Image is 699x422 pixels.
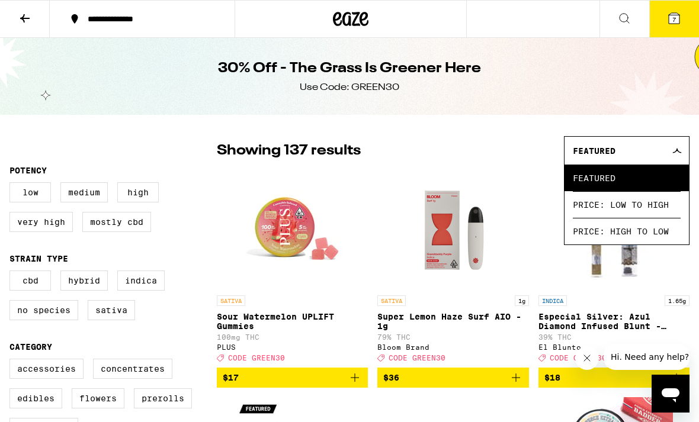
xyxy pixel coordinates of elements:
[233,171,352,289] img: PLUS - Sour Watermelon UPLIFT Gummies
[9,342,52,352] legend: Category
[217,368,368,388] button: Add to bag
[573,218,681,244] span: Price: High to Low
[665,295,690,306] p: 1.65g
[217,343,368,351] div: PLUS
[93,359,172,379] label: Concentrates
[538,343,690,351] div: El Blunto
[573,146,615,156] span: Featured
[223,373,239,382] span: $17
[544,373,560,382] span: $18
[377,343,528,351] div: Bloom Brand
[604,344,690,370] iframe: Message from company
[9,388,62,408] label: Edibles
[300,81,399,94] div: Use Code: GREEN30
[383,373,399,382] span: $36
[575,346,599,370] iframe: Close message
[228,354,285,362] span: CODE GREEN30
[672,16,676,23] span: 7
[515,295,529,306] p: 1g
[217,333,368,341] p: 100mg THC
[377,295,406,306] p: SATIVA
[550,354,607,362] span: CODE GREEN30
[538,295,567,306] p: INDICA
[538,171,690,289] img: El Blunto - Especial Silver: Azul Diamond Infused Blunt - 1.65g
[9,270,51,291] label: CBD
[72,388,124,408] label: Flowers
[9,300,78,320] label: No Species
[217,312,368,331] p: Sour Watermelon UPLIFT Gummies
[377,368,528,388] button: Add to bag
[538,312,690,331] p: Especial Silver: Azul Diamond Infused Blunt - 1.65g
[394,171,512,289] img: Bloom Brand - Super Lemon Haze Surf AIO - 1g
[9,166,47,175] legend: Potency
[573,191,681,218] span: Price: Low to High
[9,359,84,379] label: Accessories
[377,333,528,341] p: 79% THC
[217,141,361,161] p: Showing 137 results
[538,171,690,368] a: Open page for Especial Silver: Azul Diamond Infused Blunt - 1.65g from El Blunto
[573,165,681,191] span: Featured
[377,171,528,368] a: Open page for Super Lemon Haze Surf AIO - 1g from Bloom Brand
[9,212,73,232] label: Very High
[652,375,690,413] iframe: Button to launch messaging window
[649,1,699,37] button: 7
[82,212,151,232] label: Mostly CBD
[117,270,165,291] label: Indica
[389,354,445,362] span: CODE GREEN30
[134,388,192,408] label: Prerolls
[217,295,245,306] p: SATIVA
[9,182,51,202] label: Low
[88,300,135,320] label: Sativa
[377,312,528,331] p: Super Lemon Haze Surf AIO - 1g
[117,182,159,202] label: High
[9,254,68,263] legend: Strain Type
[538,368,690,388] button: Add to bag
[60,182,108,202] label: Medium
[217,171,368,368] a: Open page for Sour Watermelon UPLIFT Gummies from PLUS
[60,270,108,291] label: Hybrid
[218,59,481,79] h1: 30% Off - The Grass Is Greener Here
[538,333,690,341] p: 39% THC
